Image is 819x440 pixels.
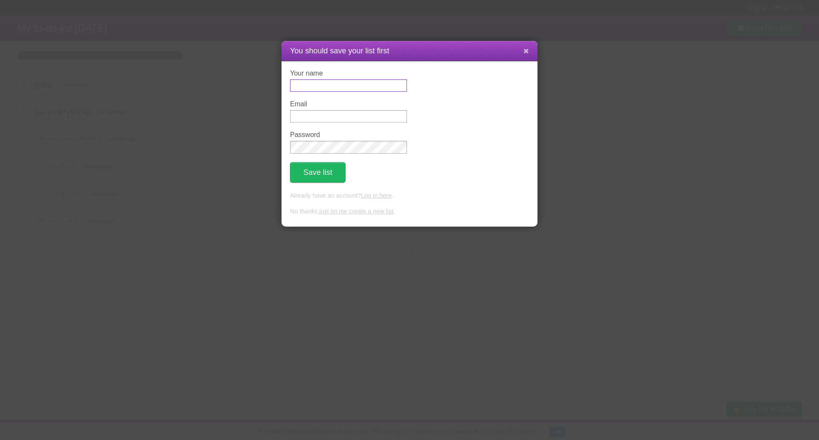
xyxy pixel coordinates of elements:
[290,45,529,57] h1: You should save your list first
[319,208,394,215] a: just let me create a new list
[290,191,529,201] p: Already have an account? .
[290,100,407,108] label: Email
[290,131,407,139] label: Password
[290,162,346,183] button: Save list
[290,207,529,216] p: No thanks, .
[361,192,392,199] a: Log in here
[290,70,407,77] label: Your name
